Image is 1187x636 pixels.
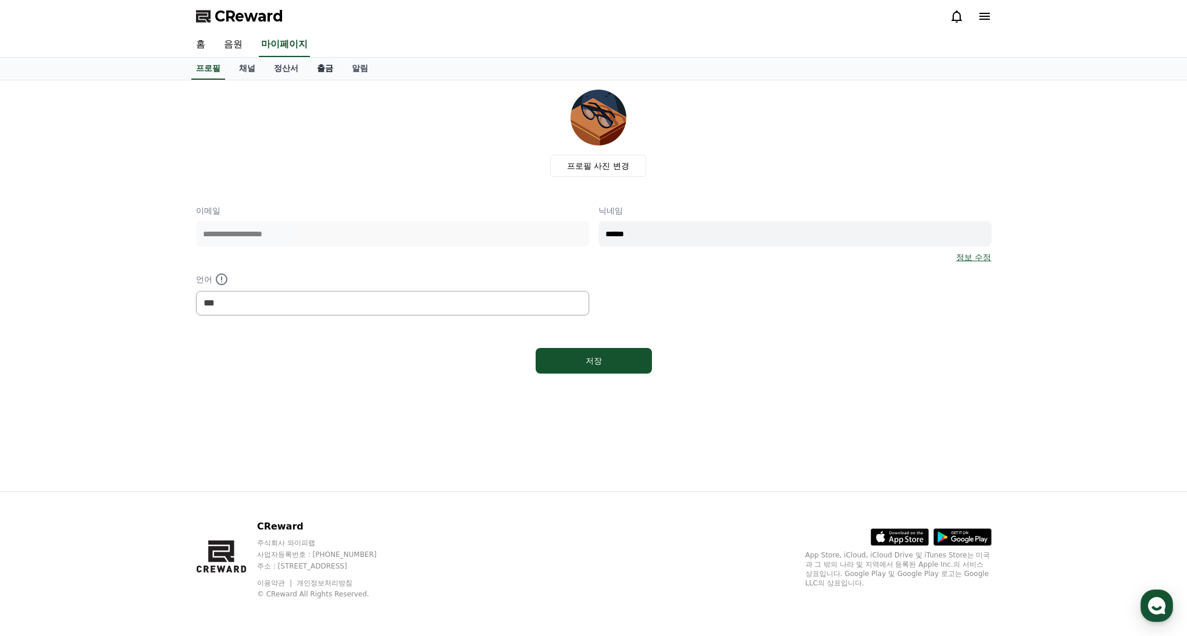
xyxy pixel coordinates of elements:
[3,369,77,398] a: Home
[257,550,399,559] p: 사업자등록번호 : [PHONE_NUMBER]
[257,562,399,571] p: 주소 : [STREET_ADDRESS]
[308,58,343,80] a: 출금
[559,355,629,367] div: 저장
[191,58,225,80] a: 프로필
[97,387,131,396] span: Messages
[259,33,310,57] a: 마이페이지
[956,251,991,263] a: 정보 수정
[805,550,992,588] p: App Store, iCloud, iCloud Drive 및 iTunes Store는 미국과 그 밖의 나라 및 지역에서 등록된 Apple Inc.의 서비스 상표입니다. Goo...
[536,348,652,374] button: 저장
[257,589,399,599] p: © CReward All Rights Reserved.
[297,579,352,587] a: 개인정보처리방침
[187,33,215,57] a: 홈
[30,386,50,396] span: Home
[230,58,265,80] a: 채널
[215,33,252,57] a: 음원
[257,538,399,548] p: 주식회사 와이피랩
[196,272,589,286] p: 언어
[257,520,399,534] p: CReward
[571,90,626,145] img: profile_image
[550,155,646,177] label: 프로필 사진 변경
[257,579,294,587] a: 이용약관
[150,369,223,398] a: Settings
[598,205,992,216] p: 닉네임
[215,7,283,26] span: CReward
[77,369,150,398] a: Messages
[172,386,201,396] span: Settings
[196,205,589,216] p: 이메일
[265,58,308,80] a: 정산서
[196,7,283,26] a: CReward
[343,58,377,80] a: 알림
